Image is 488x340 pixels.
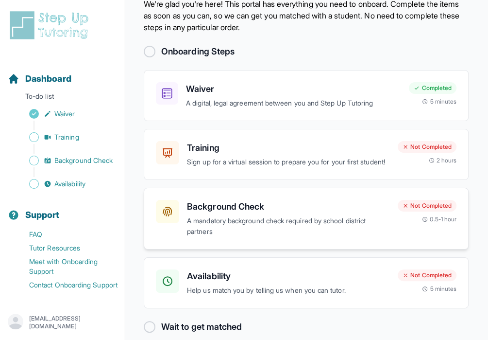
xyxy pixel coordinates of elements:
span: Availability [54,179,85,189]
div: 5 minutes [422,98,456,106]
a: TrainingSign up for a virtual session to prepare you for your first student!Not Completed2 hours [144,129,469,180]
a: Meet with Onboarding Support [8,255,124,278]
span: Support [25,208,60,222]
div: Not Completed [398,269,456,281]
h3: Waiver [186,82,401,96]
h3: Training [187,141,390,155]
a: Tutor Resources [8,241,124,255]
span: Training [54,132,79,142]
div: Not Completed [398,141,456,153]
button: Dashboard [4,56,120,89]
a: Dashboard [8,72,71,86]
a: Background CheckA mandatory background check required by school district partnersNot Completed0.5... [144,188,469,250]
button: Support [4,193,120,226]
a: FAQ [8,228,124,241]
a: Background Check [8,154,124,167]
div: Completed [409,82,456,94]
a: Training [8,130,124,144]
a: Availability [8,177,124,191]
h3: Availability [187,269,390,283]
div: 5 minutes [422,285,456,293]
p: A mandatory background check required by school district partners [187,215,390,238]
span: Background Check [54,156,113,165]
div: 2 hours [429,157,457,164]
a: AvailabilityHelp us match you by telling us when you can tutor.Not Completed5 minutes [144,257,469,308]
h3: Background Check [187,200,390,214]
div: 0.5-1 hour [422,215,456,223]
a: Contact Onboarding Support [8,278,124,292]
div: Not Completed [398,200,456,212]
p: To-do list [4,91,120,105]
p: A digital, legal agreement between you and Step Up Tutoring [186,98,401,109]
button: [EMAIL_ADDRESS][DOMAIN_NAME] [8,314,116,331]
a: Waiver [8,107,124,121]
h2: Wait to get matched [161,320,242,334]
span: Waiver [54,109,75,119]
p: [EMAIL_ADDRESS][DOMAIN_NAME] [29,315,116,330]
p: Help us match you by telling us when you can tutor. [187,285,390,296]
a: WaiverA digital, legal agreement between you and Step Up TutoringCompleted5 minutes [144,70,469,121]
p: Sign up for a virtual session to prepare you for your first student! [187,157,390,168]
h2: Onboarding Steps [161,45,235,58]
span: Dashboard [25,72,71,86]
img: logo [8,10,94,41]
